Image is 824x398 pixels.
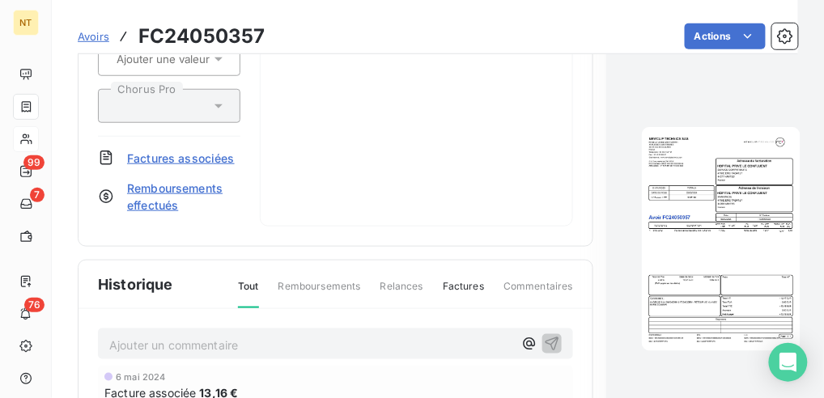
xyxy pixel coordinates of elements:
[278,279,361,307] span: Remboursements
[116,372,166,382] span: 6 mai 2024
[98,273,173,295] span: Historique
[443,279,484,307] span: Factures
[238,279,259,308] span: Tout
[127,150,235,167] span: Factures associées
[138,22,265,51] h3: FC24050357
[78,30,109,43] span: Avoirs
[115,52,278,66] input: Ajouter une valeur
[127,180,240,214] span: Remboursements effectués
[13,10,39,36] div: NT
[78,28,109,44] a: Avoirs
[642,127,801,351] img: creditNote_thumbnail
[30,188,45,202] span: 7
[503,279,573,307] span: Commentaires
[23,155,45,170] span: 99
[380,279,423,307] span: Relances
[685,23,766,49] button: Actions
[24,298,45,312] span: 76
[769,343,808,382] div: Open Intercom Messenger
